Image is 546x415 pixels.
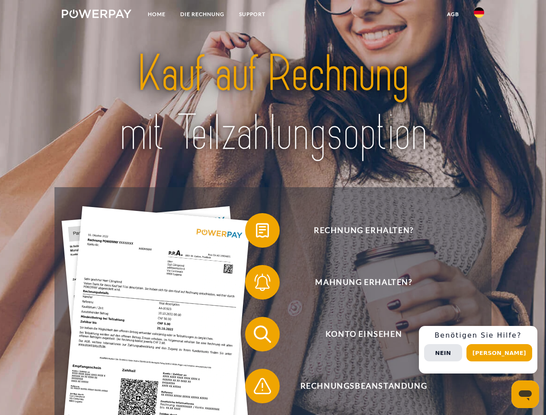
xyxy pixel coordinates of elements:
a: agb [440,6,466,22]
button: Nein [424,344,462,361]
span: Mahnung erhalten? [258,265,469,300]
h3: Benötigen Sie Hilfe? [424,331,532,340]
div: Schnellhilfe [419,326,537,373]
img: qb_bell.svg [252,271,273,293]
img: qb_search.svg [252,323,273,345]
a: DIE RECHNUNG [173,6,232,22]
iframe: Schaltfläche zum Öffnen des Messaging-Fensters [511,380,539,408]
img: de [474,7,484,18]
img: qb_bill.svg [252,220,273,241]
a: SUPPORT [232,6,273,22]
button: Rechnungsbeanstandung [245,369,470,403]
span: Konto einsehen [258,317,469,351]
img: logo-powerpay-white.svg [62,10,131,18]
span: Rechnung erhalten? [258,213,469,248]
button: Mahnung erhalten? [245,265,470,300]
button: Konto einsehen [245,317,470,351]
a: Home [140,6,173,22]
img: title-powerpay_de.svg [83,41,463,166]
span: Rechnungsbeanstandung [258,369,469,403]
button: [PERSON_NAME] [466,344,532,361]
button: Rechnung erhalten? [245,213,470,248]
img: qb_warning.svg [252,375,273,397]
